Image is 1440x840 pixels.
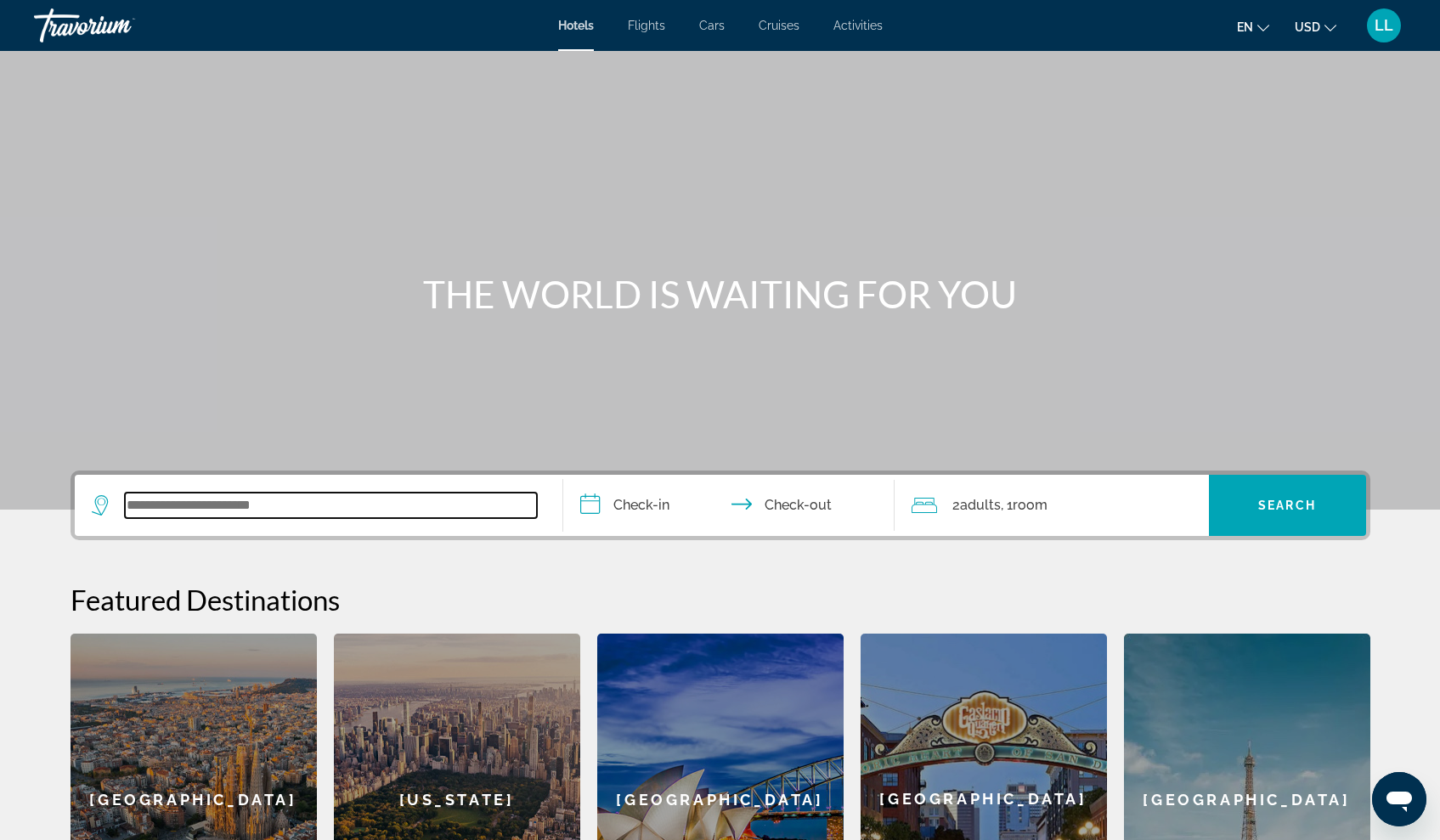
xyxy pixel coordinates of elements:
span: 2 [952,493,1001,517]
button: Change currency [1295,14,1336,39]
button: Search [1209,475,1366,536]
span: en [1237,20,1253,34]
span: LL [1375,17,1393,34]
span: Adults [960,497,1001,513]
button: Change language [1237,14,1269,39]
span: Room [1013,497,1048,513]
button: User Menu [1362,8,1406,43]
span: USD [1295,20,1320,34]
button: Travelers: 2 adults, 0 children [895,475,1209,536]
h2: Featured Destinations [71,583,1370,617]
div: Search widget [75,475,1366,536]
a: Flights [628,19,665,32]
span: Search [1258,499,1316,512]
h1: THE WORLD IS WAITING FOR YOU [402,272,1039,316]
button: Check in and out dates [563,475,895,536]
a: Hotels [558,19,594,32]
a: Cruises [759,19,799,32]
span: , 1 [1001,493,1048,517]
a: Activities [833,19,883,32]
iframe: Botón para iniciar la ventana de mensajería [1372,772,1426,826]
a: Cars [699,19,725,32]
a: Travorium [34,3,204,48]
